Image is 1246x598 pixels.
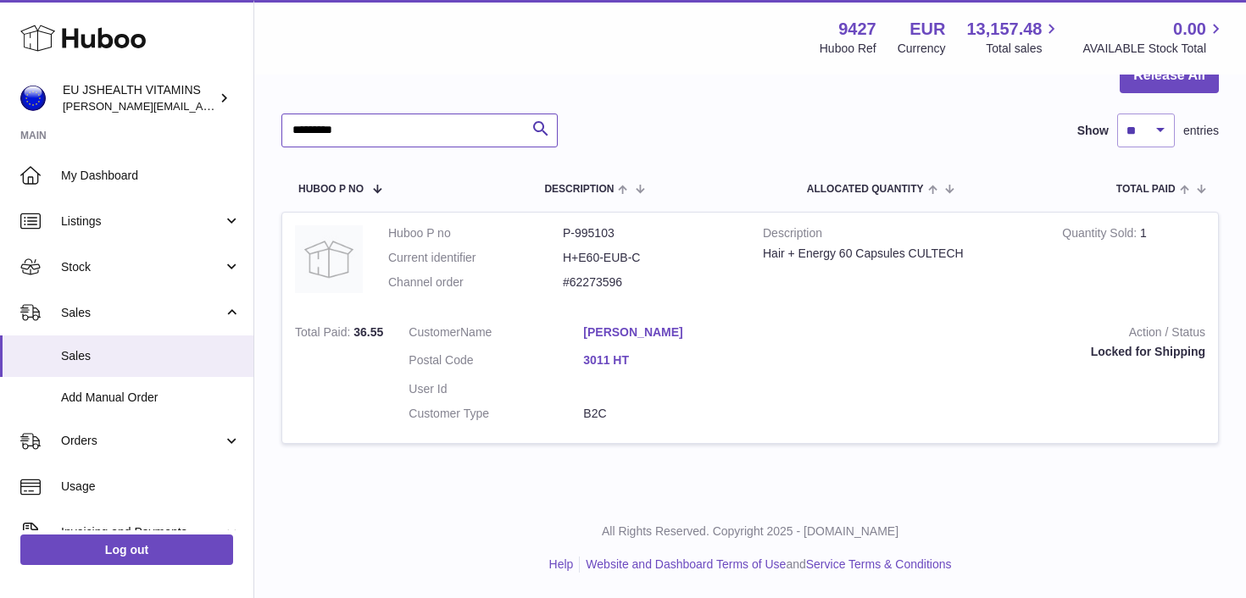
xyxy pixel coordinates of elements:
li: and [580,556,951,573]
dt: User Id [409,381,583,397]
strong: Description [763,225,1037,246]
dt: Current identifier [388,250,563,266]
span: Description [544,184,614,195]
div: EU JSHEALTH VITAMINS [63,82,215,114]
span: Stock [61,259,223,275]
dd: #62273596 [563,274,737,291]
dt: Huboo P no [388,225,563,241]
span: entries [1183,123,1219,139]
span: My Dashboard [61,168,241,184]
label: Show [1077,123,1109,139]
a: 0.00 AVAILABLE Stock Total [1082,18,1226,57]
img: laura@jessicasepel.com [20,86,46,111]
span: Orders [61,433,223,449]
span: Total paid [1116,184,1176,195]
strong: Total Paid [295,325,353,343]
span: Total sales [986,41,1061,57]
span: 0.00 [1173,18,1206,41]
span: Listings [61,213,223,230]
button: Release All [1120,58,1219,93]
span: 13,157.48 [966,18,1042,41]
span: Sales [61,348,241,364]
a: Log out [20,534,233,565]
span: Usage [61,479,241,495]
a: Service Terms & Conditions [806,557,952,571]
dt: Postal Code [409,352,583,373]
strong: 9427 [838,18,876,41]
strong: Quantity Sold [1062,226,1140,244]
span: ALLOCATED Quantity [807,184,924,195]
img: no-photo.jpg [295,225,363,293]
span: 36.55 [353,325,383,339]
span: Add Manual Order [61,390,241,406]
td: 1 [1049,213,1218,312]
span: Huboo P no [298,184,364,195]
span: Invoicing and Payments [61,524,223,540]
div: Locked for Shipping [783,344,1205,360]
a: 3011 HT [583,352,758,368]
span: Customer [409,325,460,339]
dd: B2C [583,406,758,422]
div: Huboo Ref [820,41,876,57]
span: Sales [61,305,223,321]
strong: EUR [909,18,945,41]
span: [PERSON_NAME][EMAIL_ADDRESS][DOMAIN_NAME] [63,99,340,113]
dd: P-995103 [563,225,737,241]
div: Hair + Energy 60 Capsules CULTECH [763,246,1037,262]
span: AVAILABLE Stock Total [1082,41,1226,57]
p: All Rights Reserved. Copyright 2025 - [DOMAIN_NAME] [268,523,1232,540]
dt: Name [409,324,583,345]
a: Help [549,557,574,571]
dt: Customer Type [409,406,583,422]
a: Website and Dashboard Terms of Use [586,557,786,571]
dt: Channel order [388,274,563,291]
strong: Action / Status [783,324,1205,345]
a: 13,157.48 Total sales [966,18,1061,57]
a: [PERSON_NAME] [583,324,758,341]
div: Currency [898,41,946,57]
dd: H+E60-EUB-C [563,250,737,266]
